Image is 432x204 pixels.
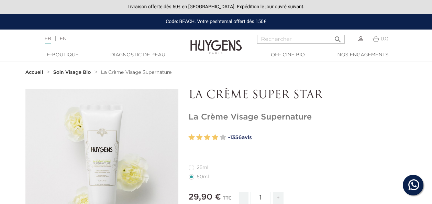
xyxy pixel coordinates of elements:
a: Diagnostic de peau [103,52,172,59]
a: Accueil [25,70,45,75]
img: Huygens [190,29,242,55]
label: 25ml [189,165,217,170]
span: 1356 [230,135,242,140]
h1: La Crème Visage Supernature [189,112,407,122]
a: Nos engagements [329,52,397,59]
strong: Accueil [25,70,43,75]
span: 29,90 € [189,193,221,201]
a: EN [60,36,67,41]
a: FR [45,36,51,44]
a: E-Boutique [29,52,97,59]
p: LA CRÈME SUPER STAR [189,89,407,102]
a: -1356avis [228,133,407,143]
label: 1 [189,133,195,143]
button:  [332,33,344,42]
span: (0) [381,36,388,41]
a: Soin Visage Bio [53,70,93,75]
a: La Crème Visage Supernature [101,70,171,75]
div: | [41,35,175,43]
label: 2 [196,133,202,143]
label: 5 [220,133,226,143]
i:  [334,33,342,42]
label: 3 [204,133,210,143]
label: 4 [212,133,218,143]
input: Quantité [250,192,271,204]
label: 50ml [189,174,217,180]
strong: Soin Visage Bio [53,70,91,75]
input: Rechercher [257,35,345,44]
a: Officine Bio [254,52,322,59]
